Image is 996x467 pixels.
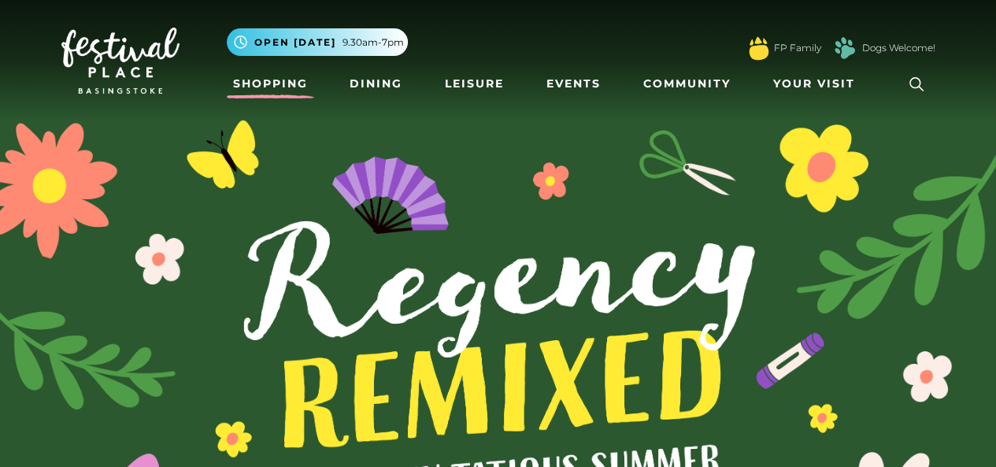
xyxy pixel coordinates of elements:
[61,28,180,94] img: Festival Place Logo
[767,69,869,98] a: Your Visit
[540,69,607,98] a: Events
[227,69,314,98] a: Shopping
[227,28,408,56] button: Open [DATE] 9.30am-7pm
[773,76,855,92] span: Your Visit
[862,41,935,55] a: Dogs Welcome!
[254,35,336,50] span: Open [DATE]
[439,69,510,98] a: Leisure
[637,69,737,98] a: Community
[343,69,409,98] a: Dining
[342,35,404,50] span: 9.30am-7pm
[774,41,821,55] a: FP Family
